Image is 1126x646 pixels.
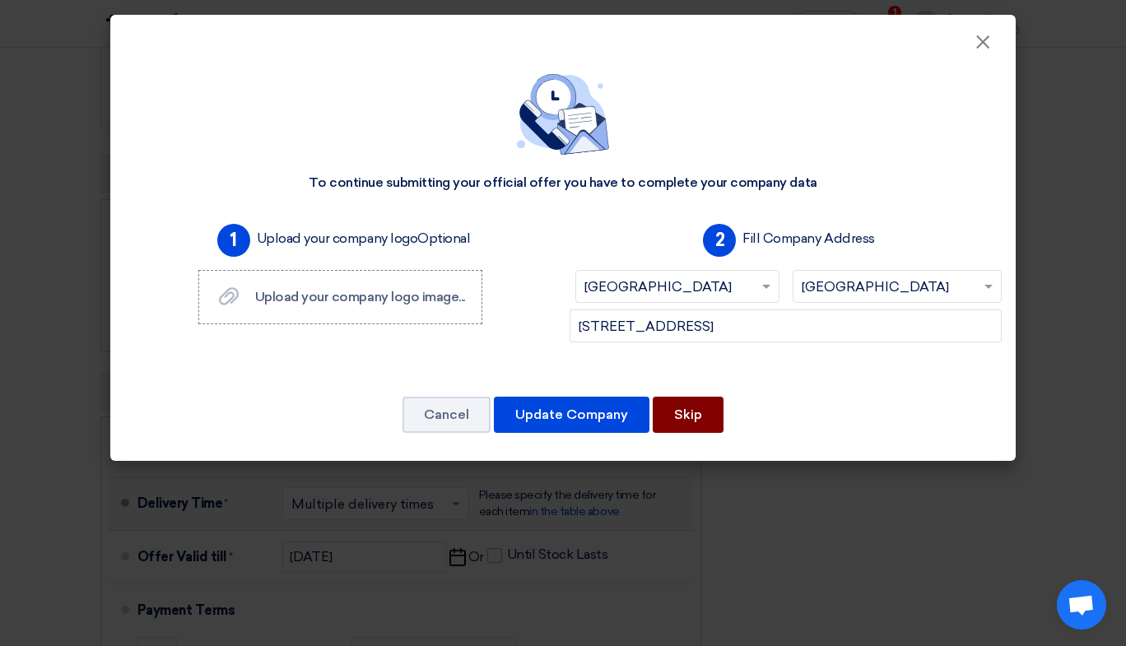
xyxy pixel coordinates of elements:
[517,74,609,155] img: empty_state_contact.svg
[742,229,874,249] label: Fill Company Address
[653,397,724,433] button: Skip
[417,230,470,246] span: Optional
[257,229,471,249] label: Upload your company logo
[703,224,736,257] span: 2
[494,397,649,433] button: Update Company
[402,397,491,433] button: Cancel
[570,309,1002,342] input: Add company main address
[309,174,817,192] div: To continue submitting your official offer you have to complete your company data
[961,26,1004,59] button: Close
[1057,580,1106,630] a: Open chat
[975,30,991,63] span: ×
[217,224,250,257] span: 1
[255,289,465,304] span: Upload your company logo image...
